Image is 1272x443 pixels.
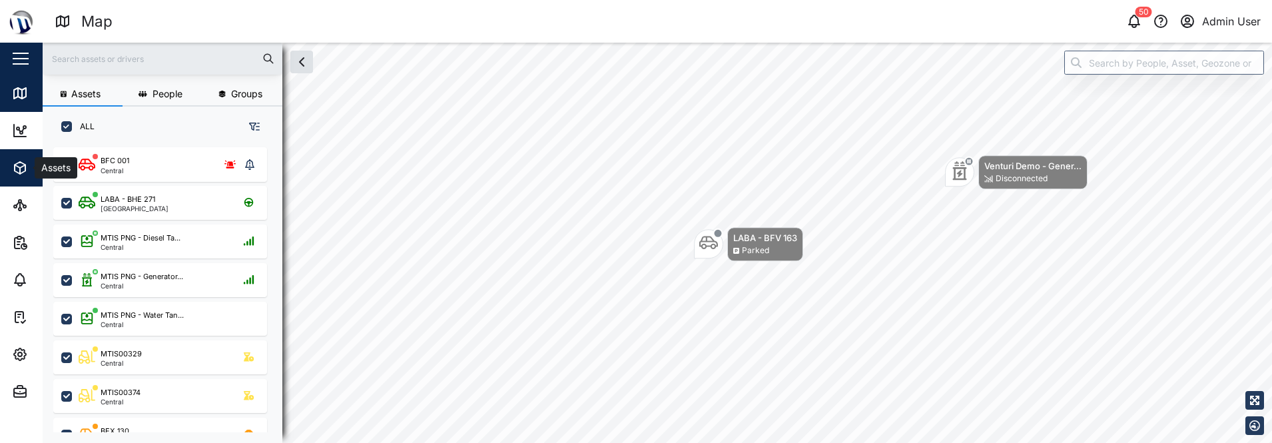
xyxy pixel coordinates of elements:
[231,89,262,99] span: Groups
[742,244,769,257] div: Parked
[1178,12,1261,31] button: Admin User
[101,167,129,174] div: Central
[53,143,282,432] div: grid
[72,121,95,132] label: ALL
[101,387,141,398] div: MTIS00374
[101,232,180,244] div: MTIS PNG - Diesel Ta...
[996,173,1048,185] div: Disconnected
[694,227,803,261] div: Map marker
[35,310,71,324] div: Tasks
[1064,51,1264,75] input: Search by People, Asset, Geozone or Place
[35,123,95,138] div: Dashboard
[733,231,797,244] div: LABA - BFV 163
[35,161,76,175] div: Assets
[35,347,82,362] div: Settings
[101,426,129,437] div: BEX 130
[35,86,65,101] div: Map
[101,360,142,366] div: Central
[7,7,36,36] img: Main Logo
[101,282,183,289] div: Central
[984,159,1082,173] div: Venturi Demo - Gener...
[51,49,274,69] input: Search assets or drivers
[101,244,180,250] div: Central
[945,155,1088,189] div: Map marker
[81,10,113,33] div: Map
[43,43,1272,443] canvas: Map
[101,194,155,205] div: LABA - BHE 271
[101,398,141,405] div: Central
[35,384,74,399] div: Admin
[101,310,184,321] div: MTIS PNG - Water Tan...
[153,89,182,99] span: People
[101,321,184,328] div: Central
[35,272,76,287] div: Alarms
[35,235,80,250] div: Reports
[101,155,129,167] div: BFC 001
[101,271,183,282] div: MTIS PNG - Generator...
[101,205,168,212] div: [GEOGRAPHIC_DATA]
[1202,13,1261,30] div: Admin User
[1135,7,1152,17] div: 50
[35,198,67,213] div: Sites
[71,89,101,99] span: Assets
[101,348,142,360] div: MTIS00329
